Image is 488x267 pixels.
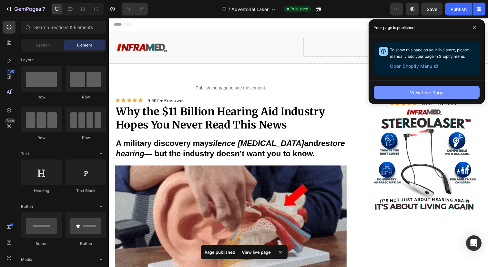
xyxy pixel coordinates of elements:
[390,62,432,70] span: Open Shopify Menu
[96,254,106,265] span: Toggle open
[6,68,243,75] p: Publish the page to see the content.
[427,6,437,12] span: Save
[39,81,76,87] span: 9.697 + Reviews!
[77,42,92,48] span: Element
[277,27,311,32] div: Drop element here
[96,201,106,212] span: Toggle open
[21,21,106,34] input: Search Sections & Elements
[6,69,15,74] div: 450
[451,6,467,13] div: Publish
[122,3,148,15] div: Undo/Redo
[36,42,50,48] span: Section
[21,94,62,100] div: Row
[320,84,357,90] span: 9.697 + Reviews!
[3,3,48,15] button: 7
[96,55,106,65] span: Toggle open
[7,89,221,116] strong: Why the $11 Billion Hearing Aid Industry Hopes You Never Read This News
[66,241,106,247] div: Button
[109,18,488,267] iframe: Design area
[268,91,375,198] img: gempages_585898999962141531-07a65602-ad6f-4602-93ba-0f9d000f5b56.webp
[21,57,34,63] span: Layout
[205,249,235,255] p: Page published
[66,94,106,100] div: Row
[238,248,275,257] div: View live page
[290,6,308,12] span: Published
[42,5,45,13] p: 7
[445,3,472,15] button: Publish
[21,241,62,247] div: Button
[21,257,32,262] span: Media
[374,25,414,31] p: Your page is published
[21,204,33,210] span: Button
[102,123,199,132] i: silence [MEDICAL_DATA]
[6,122,243,144] h1: A military discovery may and — but the industry doesn’t want you to know.
[231,6,269,13] span: Advertorial Laser
[390,47,469,59] span: To show this page on your live store, please manually add your page in Shopify menu.
[96,149,106,159] span: Toggle open
[21,135,62,141] div: Row
[66,188,106,194] div: Text Block
[66,135,106,141] div: Row
[421,3,442,15] button: Save
[410,89,443,96] div: View Live Page
[5,118,15,123] div: Beta
[21,151,29,157] span: Text
[229,6,230,13] span: /
[466,235,482,251] div: Open Intercom Messenger
[7,123,241,143] i: restore hearing
[21,188,62,194] div: Heading
[374,86,480,99] button: View Live Page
